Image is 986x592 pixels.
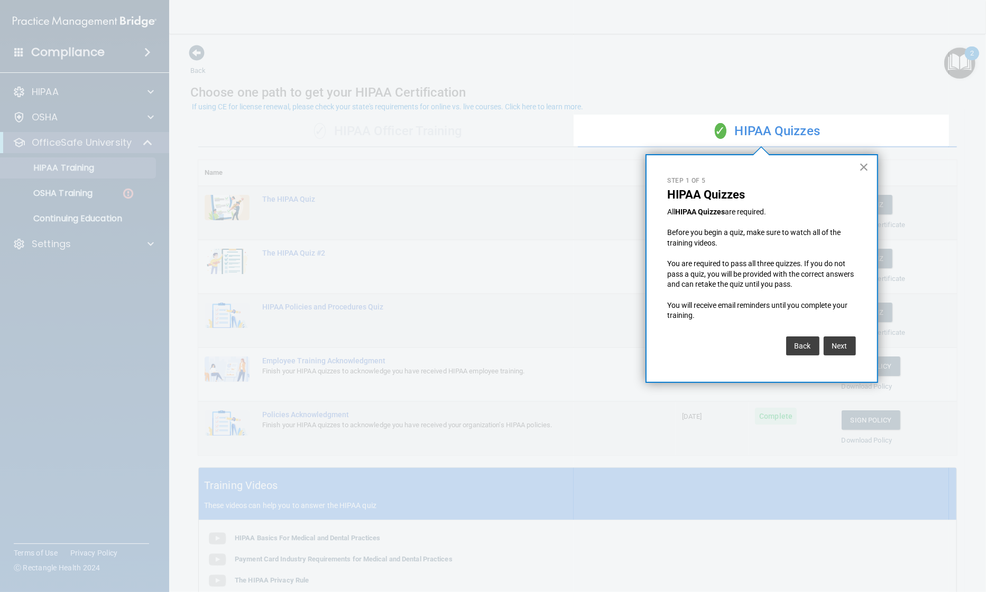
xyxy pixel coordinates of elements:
[668,228,856,248] p: Before you begin a quiz, make sure to watch all of the training videos.
[824,336,856,355] button: Next
[668,300,856,321] p: You will receive email reminders until you complete your training.
[668,188,856,202] p: HIPAA Quizzes
[859,158,869,175] button: Close
[668,176,856,185] p: Step 1 of 5
[715,123,726,139] span: ✓
[668,208,676,216] span: All
[725,208,767,216] span: are required.
[578,116,957,147] div: HIPAA Quizzes
[668,259,856,290] p: You are required to pass all three quizzes. If you do not pass a quiz, you will be provided with ...
[676,208,725,216] strong: HIPAA Quizzes
[804,518,973,559] iframe: Drift Widget Chat Controller
[786,336,819,355] button: Back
